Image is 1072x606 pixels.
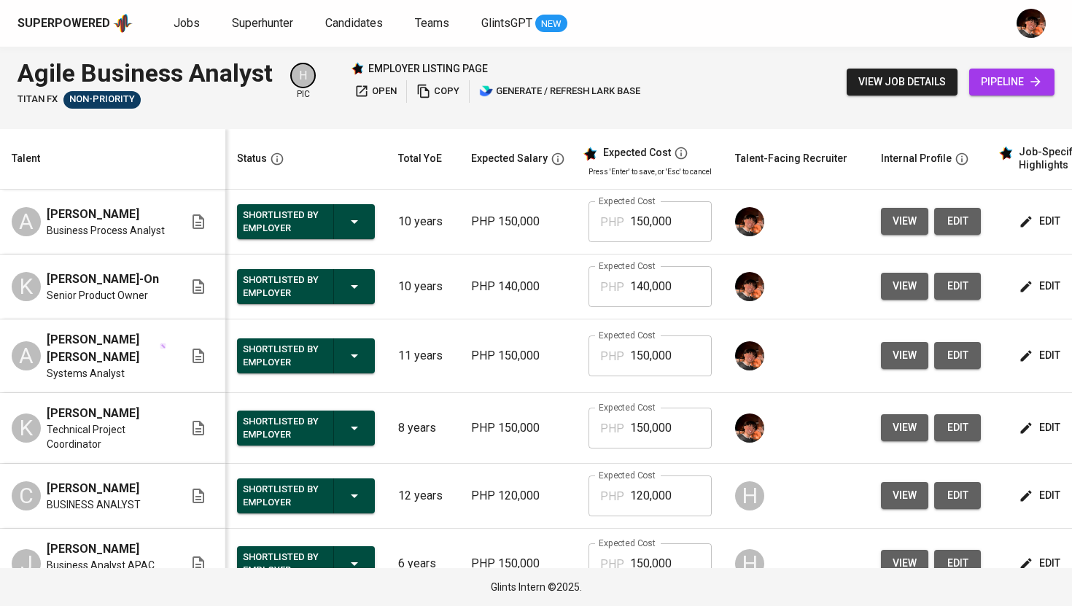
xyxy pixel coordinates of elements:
[1022,554,1060,572] span: edit
[398,419,448,437] p: 8 years
[471,278,565,295] p: PHP 140,000
[1022,277,1060,295] span: edit
[325,15,386,33] a: Candidates
[969,69,1054,96] a: pipeline
[881,273,928,300] button: view
[946,419,969,437] span: edit
[881,208,928,235] button: view
[63,93,141,106] span: Non-Priority
[735,207,764,236] img: diemas@glints.com
[47,288,148,303] span: Senior Product Owner
[946,554,969,572] span: edit
[47,366,125,381] span: Systems Analyst
[471,419,565,437] p: PHP 150,000
[1016,208,1066,235] button: edit
[735,481,764,510] div: H
[12,481,41,510] div: C
[237,149,267,168] div: Status
[243,480,322,512] div: Shortlisted by Employer
[881,482,928,509] button: view
[479,83,640,100] span: generate / refresh lark base
[237,338,375,373] button: Shortlisted by Employer
[600,556,624,573] p: PHP
[47,497,141,512] span: BUSINESS ANALYST
[600,420,624,438] p: PHP
[881,550,928,577] button: view
[47,405,139,422] span: [PERSON_NAME]
[881,342,928,369] button: view
[934,414,981,441] button: edit
[858,73,946,91] span: view job details
[47,558,166,587] span: Business Analyst APAC Lead (Senior Associate)
[735,413,764,443] img: diemas@glints.com
[290,63,316,101] div: pic
[413,80,463,103] button: copy
[881,414,928,441] button: view
[893,554,917,572] span: view
[12,207,41,236] div: A
[934,482,981,509] a: edit
[47,223,165,238] span: Business Process Analyst
[351,62,364,75] img: Glints Star
[232,16,293,30] span: Superhunter
[1016,482,1066,509] button: edit
[479,84,494,98] img: lark
[847,69,958,96] button: view job details
[47,271,159,288] span: [PERSON_NAME]-On
[946,486,969,505] span: edit
[398,213,448,230] p: 10 years
[237,269,375,304] button: Shortlisted by Employer
[415,16,449,30] span: Teams
[481,15,567,33] a: GlintsGPT NEW
[47,331,158,366] span: [PERSON_NAME] [PERSON_NAME]
[471,487,565,505] p: PHP 120,000
[232,15,296,33] a: Superhunter
[946,212,969,230] span: edit
[600,348,624,365] p: PHP
[243,271,322,303] div: Shortlisted by Employer
[471,347,565,365] p: PHP 150,000
[398,487,448,505] p: 12 years
[12,341,41,370] div: A
[946,346,969,365] span: edit
[893,486,917,505] span: view
[535,17,567,31] span: NEW
[934,208,981,235] button: edit
[1022,486,1060,505] span: edit
[934,342,981,369] button: edit
[415,15,452,33] a: Teams
[934,550,981,577] button: edit
[18,15,110,32] div: Superpowered
[1016,550,1066,577] button: edit
[1016,273,1066,300] button: edit
[471,213,565,230] p: PHP 150,000
[981,73,1043,91] span: pipeline
[398,278,448,295] p: 10 years
[934,273,981,300] button: edit
[243,412,322,444] div: Shortlisted by Employer
[600,214,624,231] p: PHP
[47,540,139,558] span: [PERSON_NAME]
[113,12,133,34] img: app logo
[47,422,166,451] span: Technical Project Coordinator
[471,555,565,572] p: PHP 150,000
[600,488,624,505] p: PHP
[481,16,532,30] span: GlintsGPT
[174,15,203,33] a: Jobs
[1016,342,1066,369] button: edit
[946,277,969,295] span: edit
[471,149,548,168] div: Expected Salary
[243,548,322,580] div: Shortlisted by Employer
[893,346,917,365] span: view
[398,555,448,572] p: 6 years
[893,277,917,295] span: view
[237,411,375,446] button: Shortlisted by Employer
[325,16,383,30] span: Candidates
[12,413,41,443] div: K
[18,93,58,106] span: Titan FX
[290,63,316,88] div: H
